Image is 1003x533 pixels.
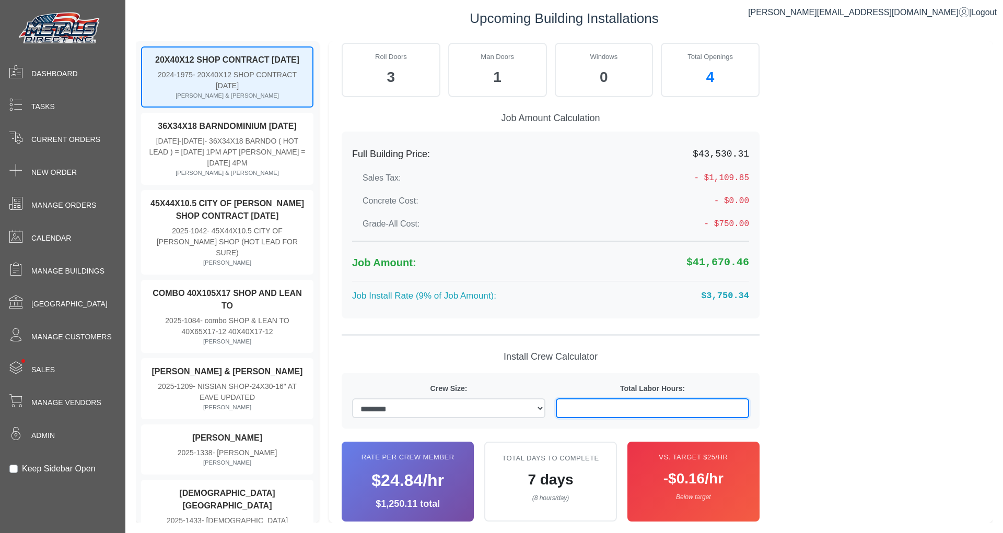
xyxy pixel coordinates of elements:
[686,172,749,184] span: - $1,109.85
[363,195,418,207] label: Concrete Cost:
[971,8,997,17] span: Logout
[351,66,431,88] div: 3
[22,463,96,475] label: Keep Sidebar Open
[148,381,306,403] div: 2025-1209
[158,122,297,131] strong: 36X34X18 BARNDOMINIUM [DATE]
[686,256,749,268] strong: $41,670.46
[148,447,306,458] div: 2025-1338
[352,468,463,493] div: $24.84/hr
[352,257,416,268] strong: Job Amount:
[148,226,306,258] div: 2025-1042
[670,52,751,62] div: Total Openings
[153,289,301,310] strong: COMBO 40X105X17 SHOP AND LEAN TO
[686,289,749,303] span: $3,750.34
[352,452,463,463] div: Rate per Crew Member
[136,10,993,27] h3: Upcoming Building Installations
[148,258,306,267] div: [PERSON_NAME]
[686,218,749,230] span: - $750.00
[457,52,538,62] div: Man Doors
[181,316,289,336] span: - combo SHOP & LEAN TO 40X65X17-12 40X40X17-12
[10,344,37,378] span: •
[148,458,306,467] div: [PERSON_NAME]
[148,91,306,100] div: [PERSON_NAME] & [PERSON_NAME]
[148,403,306,412] div: [PERSON_NAME]
[496,453,605,464] div: Total Days to Complete
[16,9,104,48] img: Metals Direct Inc Logo
[31,68,78,79] span: Dashboard
[31,233,71,244] span: Calendar
[31,397,101,408] span: Manage Vendors
[31,364,55,375] span: Sales
[342,113,760,124] h5: Job Amount Calculation
[638,468,749,490] div: -$0.16/hr
[342,351,760,363] h5: Install Crew Calculator
[148,337,306,346] div: [PERSON_NAME]
[496,493,605,503] div: (8 hours/day)
[31,200,96,211] span: Manage Orders
[352,289,496,303] label: Job Install Rate (9% of Job Amount):
[152,367,303,376] strong: [PERSON_NAME] & [PERSON_NAME]
[748,8,969,17] a: [PERSON_NAME][EMAIL_ADDRESS][DOMAIN_NAME]
[213,448,277,457] span: - [PERSON_NAME]
[352,147,430,161] label: Full Building Price:
[31,331,112,342] span: Manage Customers
[193,382,296,401] span: - NISSIAN SHOP-24X30-16" AT EAVE UPDATED
[363,172,401,184] label: Sales Tax:
[352,497,463,511] div: $1,250.11 total
[670,66,751,88] div: 4
[352,383,545,394] label: Crew Size:
[148,169,306,177] div: [PERSON_NAME] & [PERSON_NAME]
[351,52,431,62] div: Roll Doors
[686,147,749,161] span: $43,530.31
[193,70,297,90] span: - 20X40X12 SHOP CONTRACT [DATE]
[457,66,538,88] div: 1
[148,315,306,337] div: 2025-1084
[179,489,275,510] strong: [DEMOGRAPHIC_DATA][GEOGRAPHIC_DATA]
[148,69,306,91] div: 2024-1975
[638,492,749,502] div: Below target
[155,55,299,64] strong: 20X40X12 SHOP CONTRACT [DATE]
[31,134,100,145] span: Current Orders
[363,218,419,230] label: Grade-All Cost:
[31,299,108,310] span: [GEOGRAPHIC_DATA]
[564,66,645,88] div: 0
[564,52,645,62] div: Windows
[149,137,305,167] span: - 36X34X18 BARNDO ( HOT LEAD ) = [DATE] 1PM APT [PERSON_NAME] = [DATE] 4PM
[150,199,304,220] strong: 45X44X10.5 CITY OF [PERSON_NAME] SHOP CONTRACT [DATE]
[748,6,997,19] div: |
[496,469,605,491] div: 7 days
[148,136,306,169] div: [DATE]-[DATE]
[31,266,104,277] span: Manage Buildings
[638,452,749,463] div: vs. Target $25/hr
[31,167,77,178] span: New Order
[31,101,55,112] span: Tasks
[686,195,749,207] span: - $0.00
[192,433,262,442] strong: [PERSON_NAME]
[31,430,55,441] span: Admin
[556,383,749,394] label: Total Labor Hours:
[157,227,298,257] span: - 45X44X10.5 CITY OF [PERSON_NAME] SHOP (HOT LEAD FOR SURE)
